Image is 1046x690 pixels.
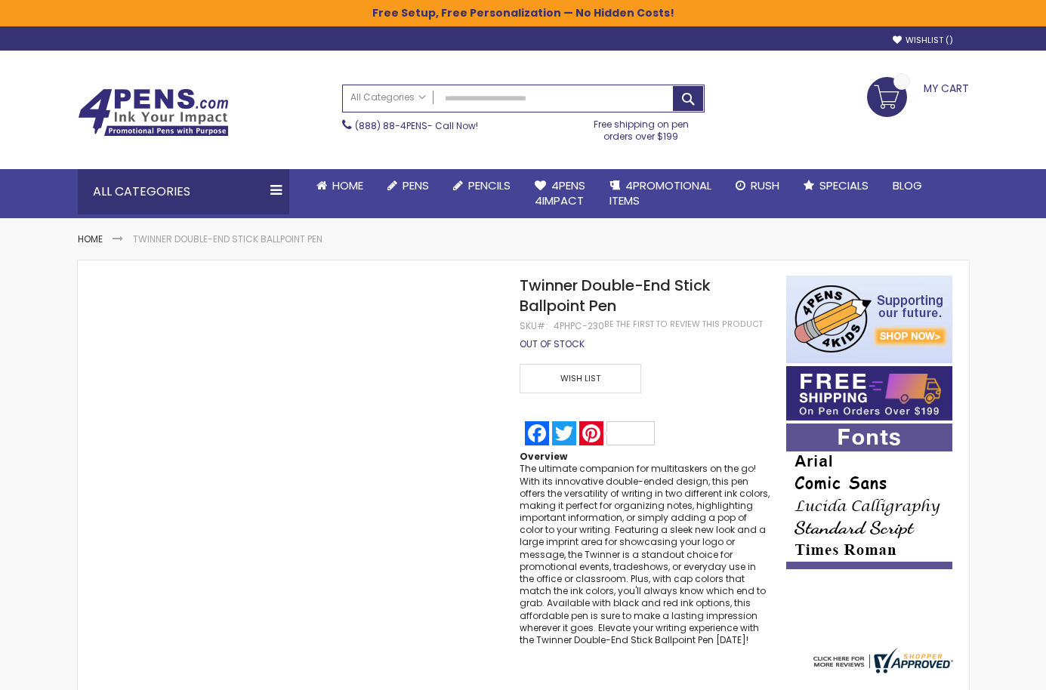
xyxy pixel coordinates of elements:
[597,169,724,218] a: 4PROMOTIONALITEMS
[403,177,429,193] span: Pens
[609,177,711,208] span: 4PROMOTIONAL ITEMS
[786,276,952,363] img: 4pens 4 kids
[523,421,551,445] a: Facebook
[133,233,322,245] li: Twinner Double-End Stick Ballpoint Pen
[78,88,229,137] img: 4Pens Custom Pens and Promotional Products
[520,364,640,393] span: Wish List
[520,275,711,316] span: Twinner Double-End Stick Ballpoint Pen
[551,421,578,445] a: Twitter
[554,320,604,332] div: 4PHPC-230
[520,319,548,332] strong: SKU
[468,177,511,193] span: Pencils
[350,91,426,103] span: All Categories
[520,450,567,463] strong: Overview
[535,177,585,208] span: 4Pens 4impact
[304,169,375,202] a: Home
[78,169,289,214] div: All Categories
[881,169,934,202] a: Blog
[520,463,770,646] div: The ultimate companion for multitaskers on the go! With its innovative double-ended design, this ...
[355,119,478,132] span: - Call Now!
[604,319,763,330] a: Be the first to review this product
[786,366,952,420] img: Free shipping on orders over $199
[810,648,953,673] img: 4pens.com widget logo
[893,177,922,193] span: Blog
[332,177,363,193] span: Home
[78,233,103,245] a: Home
[343,85,434,110] a: All Categories
[441,169,523,202] a: Pencils
[751,177,779,193] span: Rush
[520,338,585,350] div: Availability
[893,35,953,46] a: Wishlist
[520,364,645,393] a: Wish List
[724,169,791,202] a: Rush
[375,169,441,202] a: Pens
[578,112,705,143] div: Free shipping on pen orders over $199
[819,177,869,193] span: Specials
[578,421,656,445] a: Pinterest
[520,337,585,350] span: Out of stock
[355,119,427,132] a: (888) 88-4PENS
[810,664,953,676] a: 4pens.com certificate URL
[791,169,881,202] a: Specials
[786,424,952,569] img: font-personalization-examples
[523,169,597,218] a: 4Pens4impact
